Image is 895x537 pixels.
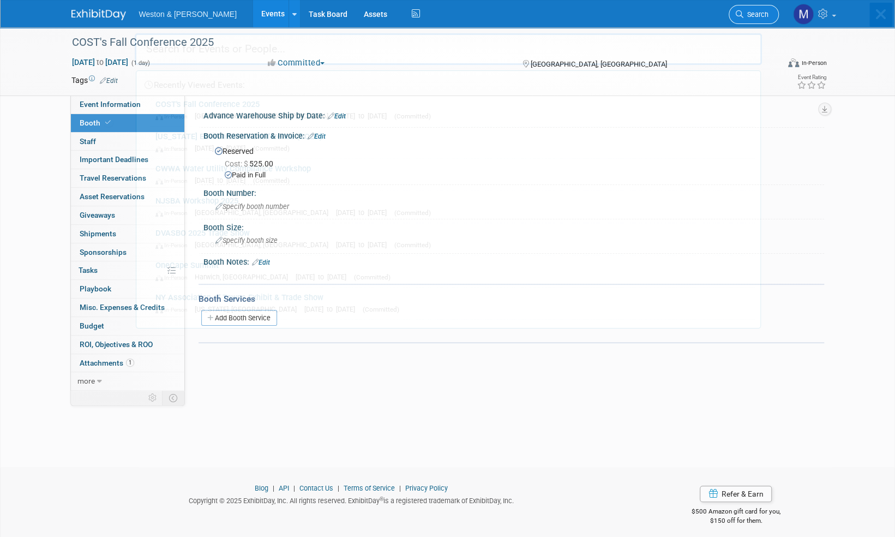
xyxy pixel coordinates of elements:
[336,112,392,120] span: [DATE] to [DATE]
[150,159,755,190] a: CWWA Water Utility Compliance Workshop In-Person [DATE] to [DATE] (Committed)
[336,208,392,217] span: [DATE] to [DATE]
[142,71,755,94] div: Recently Viewed Events:
[195,273,293,281] span: Harwich, [GEOGRAPHIC_DATA]
[195,144,251,152] span: [DATE] to [DATE]
[354,273,391,281] span: (Committed)
[253,177,290,184] span: (Committed)
[155,306,193,313] span: In-Person
[394,112,431,120] span: (Committed)
[296,273,352,281] span: [DATE] to [DATE]
[155,210,193,217] span: In-Person
[150,127,755,158] a: [US_STATE] Environmental Conference (SCEC) In-Person [DATE] to [DATE] (Committed)
[150,255,755,287] a: OneCape Summit In-Person Harwich, [GEOGRAPHIC_DATA] [DATE] to [DATE] (Committed)
[195,176,251,184] span: [DATE] to [DATE]
[363,306,399,313] span: (Committed)
[150,223,755,255] a: DVASBO 2025 Trade Show In-Person [GEOGRAPHIC_DATA], [GEOGRAPHIC_DATA] [DATE] to [DATE] (Committed)
[195,208,334,217] span: [GEOGRAPHIC_DATA], [GEOGRAPHIC_DATA]
[155,274,193,281] span: In-Person
[394,241,431,249] span: (Committed)
[155,177,193,184] span: In-Person
[253,145,290,152] span: (Committed)
[155,113,193,120] span: In-Person
[150,191,755,223] a: NJSBA Workshop 2025 In-Person [GEOGRAPHIC_DATA], [GEOGRAPHIC_DATA] [DATE] to [DATE] (Committed)
[150,288,755,319] a: NY Association of Towns Exhibit & Trade Show In-Person [US_STATE], [GEOGRAPHIC_DATA] [DATE] to [D...
[155,242,193,249] span: In-Person
[135,33,762,65] input: Search for Events or People...
[336,241,392,249] span: [DATE] to [DATE]
[195,112,334,120] span: [GEOGRAPHIC_DATA], [GEOGRAPHIC_DATA]
[155,145,193,152] span: In-Person
[394,209,431,217] span: (Committed)
[304,305,361,313] span: [DATE] to [DATE]
[195,305,302,313] span: [US_STATE], [GEOGRAPHIC_DATA]
[195,241,334,249] span: [GEOGRAPHIC_DATA], [GEOGRAPHIC_DATA]
[150,94,755,126] a: COST's Fall Conference 2025 In-Person [GEOGRAPHIC_DATA], [GEOGRAPHIC_DATA] [DATE] to [DATE] (Comm...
